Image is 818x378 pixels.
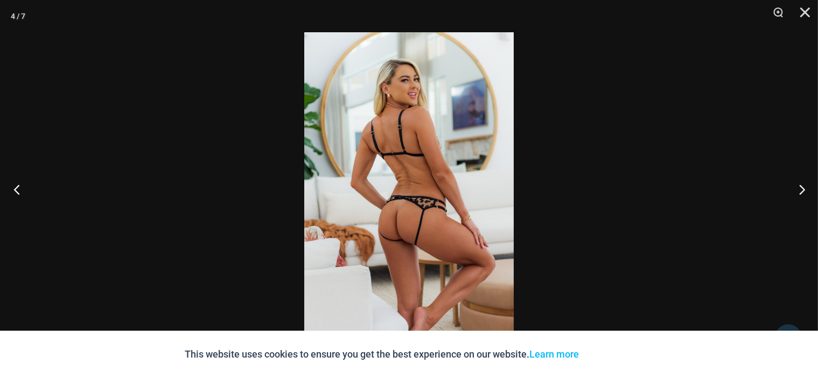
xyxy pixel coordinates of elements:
[588,341,633,367] button: Accept
[304,32,514,346] img: Seduction Animal 1034 Bra 6034 Thong 12
[185,346,579,362] p: This website uses cookies to ensure you get the best experience on our website.
[778,162,818,216] button: Next
[11,8,25,24] div: 4 / 7
[530,348,579,360] a: Learn more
